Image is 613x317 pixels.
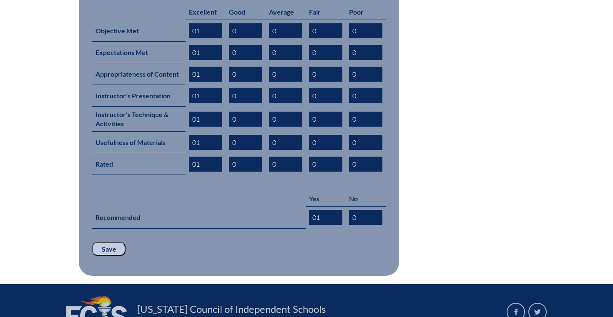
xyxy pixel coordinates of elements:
[92,42,186,63] th: Expectations Met
[226,4,266,20] th: Good
[266,4,306,20] th: Average
[92,107,186,132] th: Instructor's Technique & Activities
[92,132,186,153] th: Usefulness of Materials
[134,302,329,316] a: [US_STATE] Council of Independent Schools
[92,20,186,42] th: Objective Met
[92,207,306,229] th: Recommended
[92,63,186,85] th: Appropriateness of Content
[92,242,126,256] input: Save
[346,4,386,20] th: Poor
[186,4,226,20] th: Excellent
[92,153,186,175] th: Rated
[306,191,346,207] th: Yes
[92,85,186,107] th: Instructor's Presentation
[346,191,386,207] th: No
[306,4,346,20] th: Fair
